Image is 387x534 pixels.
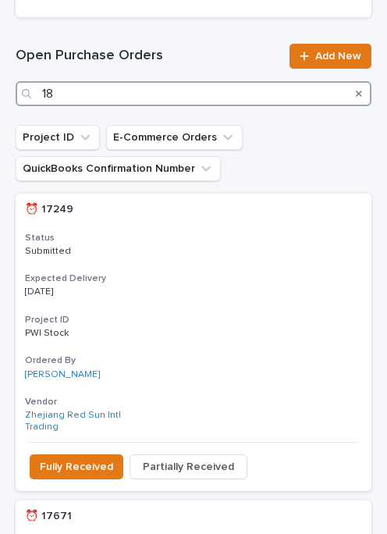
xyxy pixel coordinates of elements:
[25,510,155,523] p: ⏰ 17671
[25,328,155,339] p: PWI Stock
[143,459,234,475] span: Partially Received
[30,454,123,479] button: Fully Received
[25,203,155,216] p: ⏰ 17249
[40,459,113,475] span: Fully Received
[25,314,362,326] h3: Project ID
[25,246,155,257] p: Submitted
[25,369,100,380] a: [PERSON_NAME]
[289,44,371,69] a: Add New
[25,232,362,244] h3: Status
[16,47,280,66] h1: Open Purchase Orders
[25,396,362,408] h3: Vendor
[315,51,361,62] span: Add New
[16,125,100,150] button: Project ID
[25,287,155,297] p: [DATE]
[130,454,247,479] button: Partially Received
[16,194,371,491] a: ⏰ 17249StatusSubmittedExpected Delivery[DATE]Project IDPWI StockOrdered By[PERSON_NAME] VendorZhe...
[16,156,221,181] button: QuickBooks Confirmation Number
[25,354,362,367] h3: Ordered By
[25,410,155,433] a: Zhejiang Red Sun Intl Trading
[25,272,362,285] h3: Expected Delivery
[16,81,371,106] input: Search
[106,125,243,150] button: E-Commerce Orders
